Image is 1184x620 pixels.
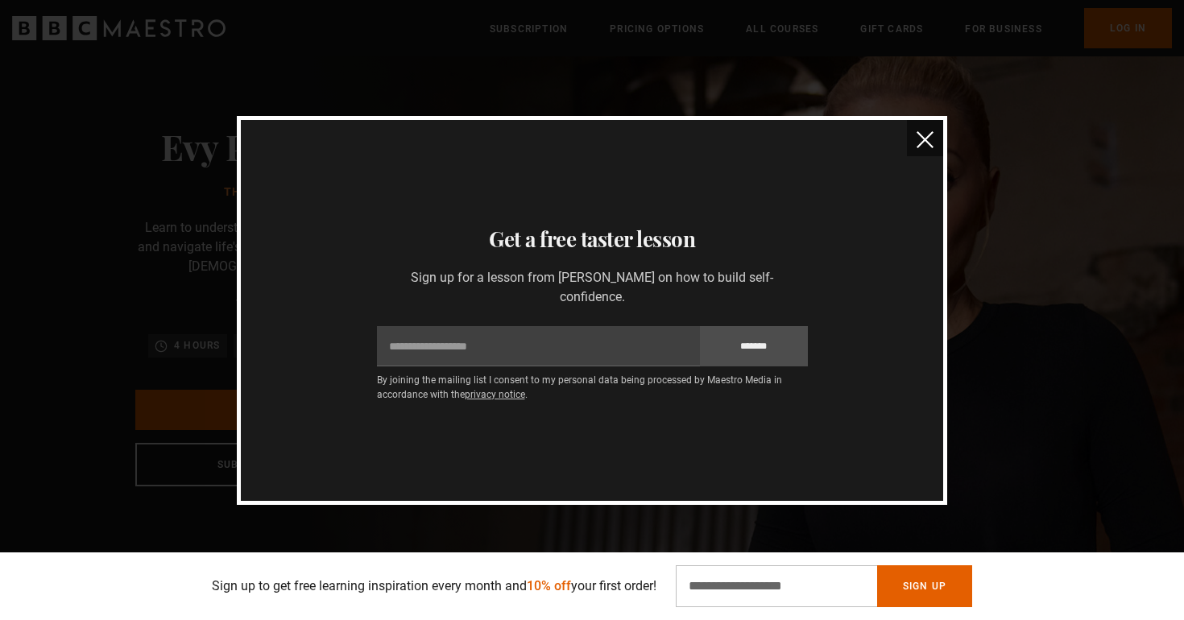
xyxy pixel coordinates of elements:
button: close [907,120,943,156]
p: Sign up for a lesson from [PERSON_NAME] on how to build self-confidence. [377,268,808,307]
a: privacy notice [465,389,525,400]
p: By joining the mailing list I consent to my personal data being processed by Maestro Media in acc... [377,373,808,402]
button: Sign Up [877,565,972,607]
p: Sign up to get free learning inspiration every month and your first order! [212,577,656,596]
h3: Get a free taster lesson [260,223,924,255]
span: 10% off [527,578,571,593]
